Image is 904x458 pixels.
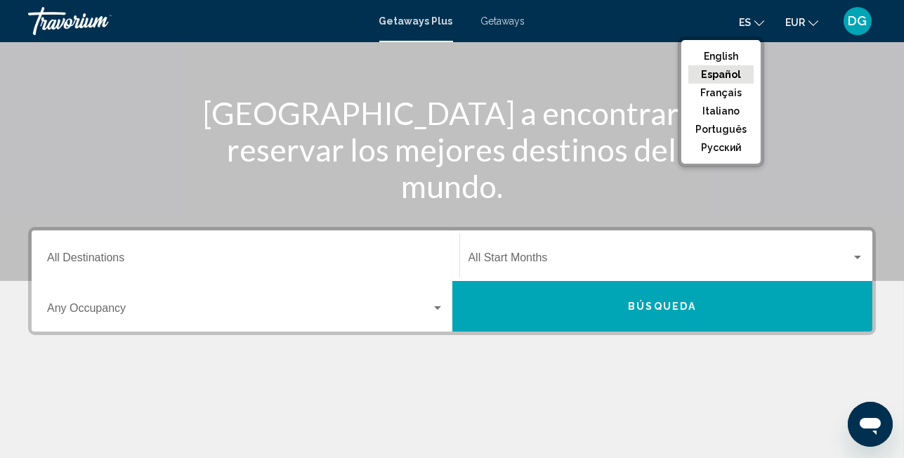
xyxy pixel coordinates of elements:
[32,230,872,332] div: Search widget
[688,65,754,84] button: Español
[785,17,805,28] span: EUR
[839,6,876,36] button: User Menu
[848,402,893,447] iframe: Botón para iniciar la ventana de mensajería
[785,12,818,32] button: Change currency
[688,47,754,65] button: English
[28,7,365,35] a: Travorium
[452,281,873,332] button: Búsqueda
[739,17,751,28] span: es
[849,14,867,28] span: DG
[189,95,716,204] h1: [GEOGRAPHIC_DATA] a encontrar y reservar los mejores destinos del mundo.
[379,15,453,27] a: Getaways Plus
[628,301,696,313] span: Búsqueda
[688,120,754,138] button: Português
[688,138,754,157] button: русский
[688,84,754,102] button: Français
[481,15,525,27] a: Getaways
[739,12,764,32] button: Change language
[688,102,754,120] button: Italiano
